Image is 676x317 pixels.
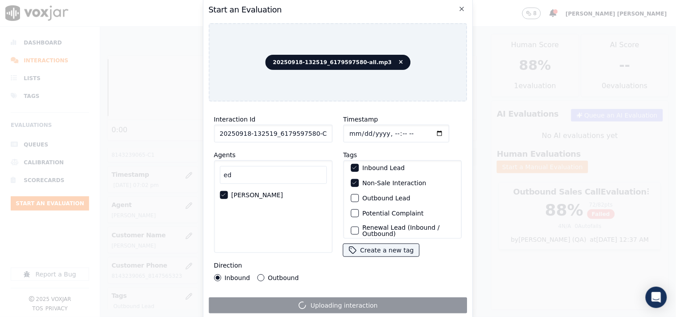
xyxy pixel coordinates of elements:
label: Interaction Id [214,116,255,123]
label: Non-Sale Interaction [362,180,426,186]
label: Inbound [225,275,250,281]
label: Renewal Lead (Inbound / Outbound) [362,224,454,237]
label: Inbound Lead [362,165,405,171]
label: [PERSON_NAME] [231,192,283,198]
label: Outbound Lead [362,195,410,201]
span: 20250918-132519_6179597580-all.mp3 [266,55,411,70]
label: Timestamp [343,116,378,123]
h2: Start an Evaluation [209,4,467,16]
label: Potential Complaint [362,210,423,216]
input: Search Agents... [220,166,327,184]
button: Create a new tag [343,244,419,256]
label: Direction [214,262,242,269]
input: reference id, file name, etc [214,125,332,142]
label: Outbound [268,275,299,281]
label: Agents [214,151,236,158]
div: Open Intercom Messenger [646,287,667,308]
label: Tags [343,151,357,158]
